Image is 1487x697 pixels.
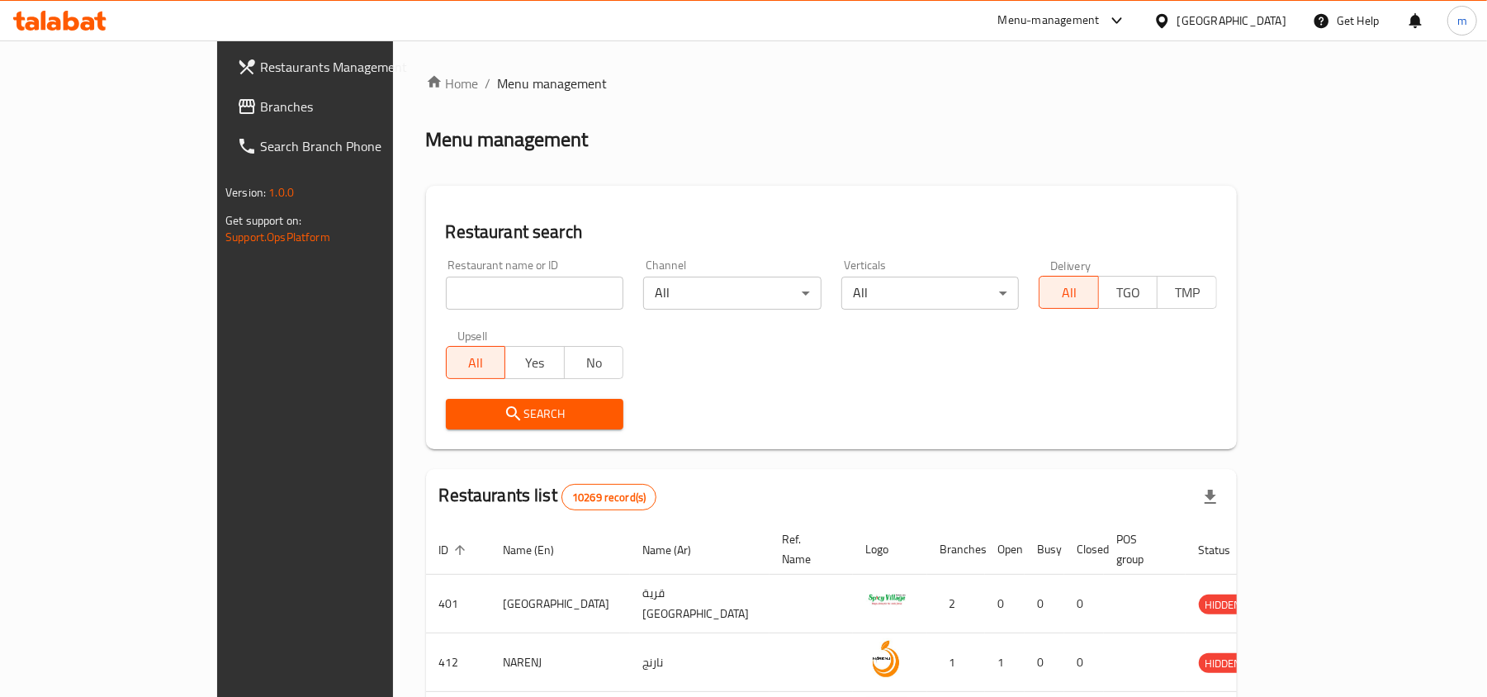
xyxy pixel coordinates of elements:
[485,73,491,93] li: /
[564,346,624,379] button: No
[571,351,618,375] span: No
[453,351,500,375] span: All
[1064,633,1104,692] td: 0
[841,277,1020,310] div: All
[643,277,822,310] div: All
[1025,575,1064,633] td: 0
[1164,281,1210,305] span: TMP
[1106,281,1152,305] span: TGO
[459,404,611,424] span: Search
[1025,633,1064,692] td: 0
[1177,12,1286,30] div: [GEOGRAPHIC_DATA]
[927,575,985,633] td: 2
[1117,529,1166,569] span: POS group
[630,575,770,633] td: قرية [GEOGRAPHIC_DATA]
[1064,524,1104,575] th: Closed
[1199,654,1248,673] span: HIDDEN
[1457,12,1467,30] span: m
[1157,276,1217,309] button: TMP
[1050,259,1092,271] label: Delivery
[1098,276,1158,309] button: TGO
[225,182,266,203] span: Version:
[1191,477,1230,517] div: Export file
[927,633,985,692] td: 1
[1064,575,1104,633] td: 0
[562,490,656,505] span: 10269 record(s)
[439,483,657,510] h2: Restaurants list
[1199,595,1248,614] span: HIDDEN
[268,182,294,203] span: 1.0.0
[1199,540,1253,560] span: Status
[998,11,1100,31] div: Menu-management
[1025,524,1064,575] th: Busy
[446,399,624,429] button: Search
[260,136,452,156] span: Search Branch Phone
[426,73,1237,93] nav: breadcrumb
[866,638,907,680] img: NARENJ
[985,575,1025,633] td: 0
[225,210,301,231] span: Get support on:
[224,47,466,87] a: Restaurants Management
[490,575,630,633] td: [GEOGRAPHIC_DATA]
[457,330,488,341] label: Upsell
[561,484,656,510] div: Total records count
[504,540,576,560] span: Name (En)
[1199,653,1248,673] div: HIDDEN
[512,351,558,375] span: Yes
[426,126,589,153] h2: Menu management
[866,580,907,621] img: Spicy Village
[224,87,466,126] a: Branches
[985,633,1025,692] td: 1
[446,346,506,379] button: All
[260,57,452,77] span: Restaurants Management
[260,97,452,116] span: Branches
[985,524,1025,575] th: Open
[1046,281,1092,305] span: All
[498,73,608,93] span: Menu management
[504,346,565,379] button: Yes
[630,633,770,692] td: نارنج
[490,633,630,692] td: NARENJ
[225,226,330,248] a: Support.OpsPlatform
[643,540,713,560] span: Name (Ar)
[446,277,624,310] input: Search for restaurant name or ID..
[853,524,927,575] th: Logo
[1039,276,1099,309] button: All
[446,220,1217,244] h2: Restaurant search
[439,540,471,560] span: ID
[224,126,466,166] a: Search Branch Phone
[927,524,985,575] th: Branches
[783,529,833,569] span: Ref. Name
